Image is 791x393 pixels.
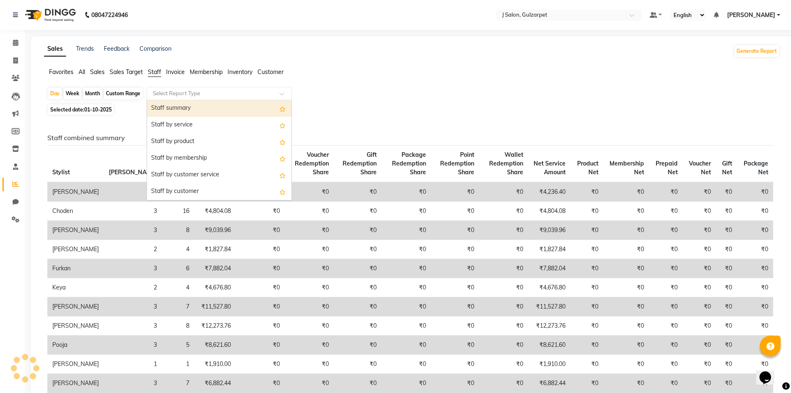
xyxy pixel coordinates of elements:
[236,240,285,259] td: ₹0
[603,240,649,259] td: ₹0
[104,355,162,374] td: 1
[104,336,162,355] td: 3
[104,45,130,52] a: Feedback
[382,278,431,297] td: ₹0
[236,336,285,355] td: ₹0
[431,316,479,336] td: ₹0
[49,68,73,76] span: Favorites
[479,240,528,259] td: ₹0
[382,259,431,278] td: ₹0
[279,170,286,180] span: Add this report to Favorites List
[649,259,682,278] td: ₹0
[737,221,773,240] td: ₹0
[683,221,716,240] td: ₹0
[683,297,716,316] td: ₹0
[571,316,603,336] td: ₹0
[162,374,194,393] td: 7
[194,202,235,221] td: ₹4,804.08
[683,278,716,297] td: ₹0
[343,151,377,176] span: Gift Redemption Share
[716,221,737,240] td: ₹0
[279,120,286,130] span: Add this report to Favorites List
[722,160,732,176] span: Gift Net
[47,355,104,374] td: [PERSON_NAME]
[479,278,528,297] td: ₹0
[194,355,235,374] td: ₹1,910.00
[285,278,334,297] td: ₹0
[683,336,716,355] td: ₹0
[295,151,329,176] span: Voucher Redemption Share
[285,259,334,278] td: ₹0
[431,221,479,240] td: ₹0
[727,11,775,20] span: [PERSON_NAME]
[534,160,566,176] span: Net Service Amount
[52,168,70,176] span: Stylist
[47,336,104,355] td: Pooja
[104,182,162,202] td: 2
[528,336,571,355] td: ₹8,621.60
[528,374,571,393] td: ₹6,882.44
[382,374,431,393] td: ₹0
[104,259,162,278] td: 3
[257,68,284,76] span: Customer
[735,45,779,57] button: Generate Report
[716,202,737,221] td: ₹0
[162,355,194,374] td: 1
[603,297,649,316] td: ₹0
[577,160,598,176] span: Product Net
[194,374,235,393] td: ₹6,882.44
[236,202,285,221] td: ₹0
[47,374,104,393] td: [PERSON_NAME]
[78,68,85,76] span: All
[236,297,285,316] td: ₹0
[603,355,649,374] td: ₹0
[162,202,194,221] td: 16
[47,297,104,316] td: [PERSON_NAME]
[47,278,104,297] td: Keya
[431,182,479,202] td: ₹0
[104,297,162,316] td: 3
[382,202,431,221] td: ₹0
[44,42,66,57] a: Sales
[737,259,773,278] td: ₹0
[479,182,528,202] td: ₹0
[571,182,603,202] td: ₹0
[382,221,431,240] td: ₹0
[683,374,716,393] td: ₹0
[279,153,286,163] span: Add this report to Favorites List
[109,168,157,176] span: [PERSON_NAME]
[285,240,334,259] td: ₹0
[162,240,194,259] td: 4
[479,316,528,336] td: ₹0
[147,150,291,167] div: Staff by membership
[431,202,479,221] td: ₹0
[737,240,773,259] td: ₹0
[716,240,737,259] td: ₹0
[610,160,644,176] span: Membership Net
[147,183,291,200] div: Staff by customer
[47,316,104,336] td: [PERSON_NAME]
[737,278,773,297] td: ₹0
[649,336,682,355] td: ₹0
[571,355,603,374] td: ₹0
[285,374,334,393] td: ₹0
[47,221,104,240] td: [PERSON_NAME]
[744,160,768,176] span: Package Net
[285,316,334,336] td: ₹0
[236,355,285,374] td: ₹0
[382,240,431,259] td: ₹0
[571,259,603,278] td: ₹0
[431,355,479,374] td: ₹0
[194,297,235,316] td: ₹11,527.80
[334,374,382,393] td: ₹0
[431,259,479,278] td: ₹0
[334,259,382,278] td: ₹0
[47,259,104,278] td: Furkan
[689,160,711,176] span: Voucher Net
[649,316,682,336] td: ₹0
[104,221,162,240] td: 3
[83,88,102,99] div: Month
[166,68,185,76] span: Invoice
[236,278,285,297] td: ₹0
[649,221,682,240] td: ₹0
